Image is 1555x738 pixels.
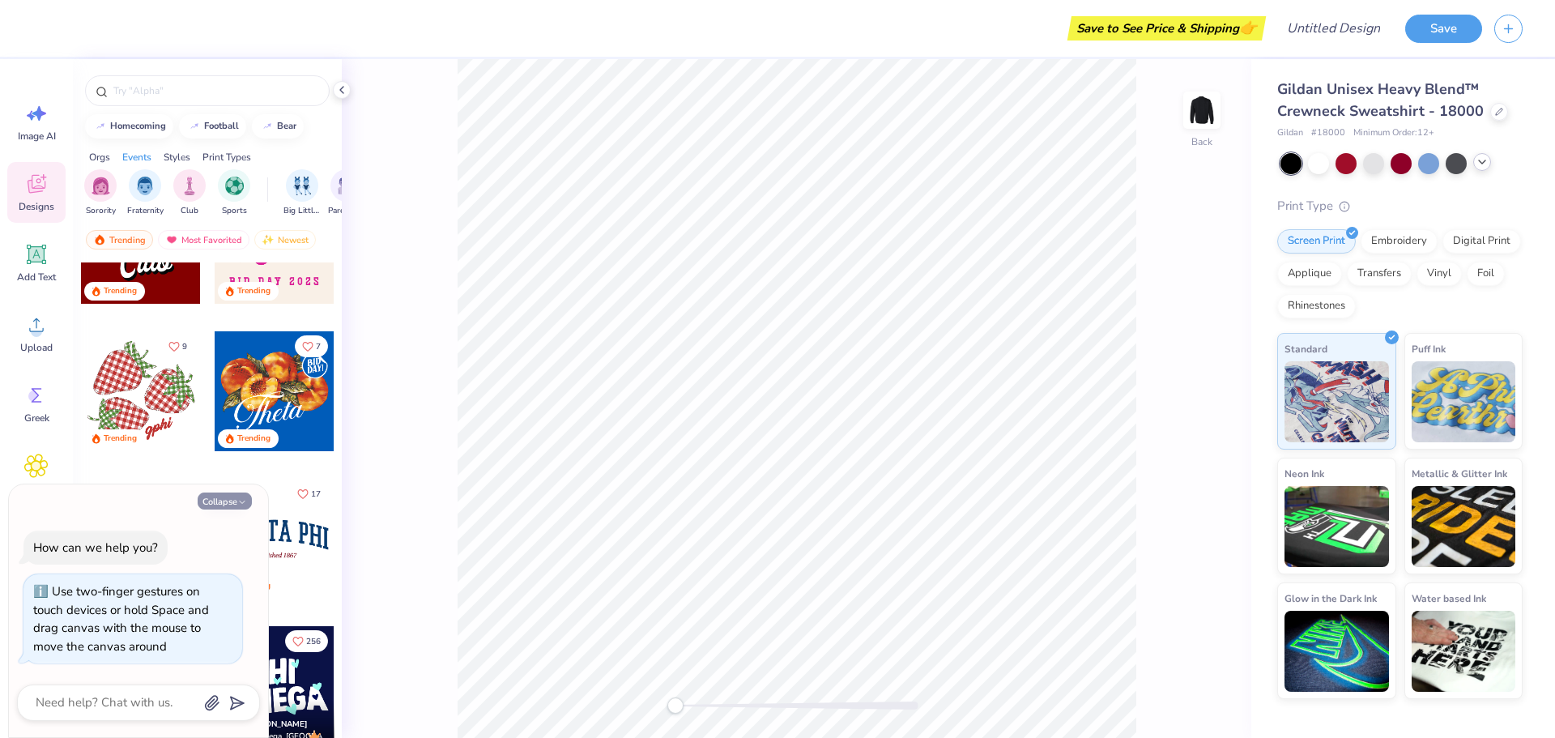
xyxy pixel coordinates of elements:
div: Back [1191,134,1212,149]
div: Screen Print [1277,229,1356,254]
button: homecoming [85,114,173,139]
span: Standard [1284,340,1327,357]
div: filter for Sports [218,169,250,217]
button: Save [1405,15,1482,43]
div: How can we help you? [33,540,158,556]
img: Sports Image [225,177,244,195]
span: Neon Ink [1284,465,1324,482]
div: Embroidery [1361,229,1438,254]
div: Applique [1277,262,1342,286]
span: Upload [20,341,53,354]
span: Image AI [18,130,56,143]
img: Water based Ink [1412,611,1516,692]
div: filter for Club [173,169,206,217]
img: trending.gif [93,234,106,245]
span: Add Text [17,271,56,284]
div: Print Type [1277,197,1523,215]
span: 9 [182,343,187,351]
span: 256 [306,638,321,646]
div: Accessibility label [667,697,684,714]
div: Digital Print [1442,229,1521,254]
button: filter button [173,169,206,217]
img: Sorority Image [92,177,110,195]
img: most_fav.gif [165,234,178,245]
img: Big Little Reveal Image [293,177,311,195]
span: Minimum Order: 12 + [1353,126,1434,140]
button: filter button [218,169,250,217]
div: filter for Sorority [84,169,117,217]
div: Trending [104,285,137,297]
span: Gildan [1277,126,1303,140]
img: trend_line.gif [94,122,107,131]
img: Neon Ink [1284,486,1389,567]
span: Puff Ink [1412,340,1446,357]
img: Fraternity Image [136,177,154,195]
button: Like [290,483,328,505]
div: bear [277,122,296,130]
span: Greek [24,412,49,424]
input: Try "Alpha" [112,83,319,99]
div: Vinyl [1417,262,1462,286]
img: Glow in the Dark Ink [1284,611,1389,692]
span: Big Little Reveal [283,205,321,217]
button: Collapse [198,493,252,510]
span: Parent's Weekend [328,205,365,217]
span: Fraternity [127,205,164,217]
button: Like [295,335,328,357]
span: [PERSON_NAME] [241,719,308,730]
div: Events [122,150,151,164]
div: Trending [237,285,271,297]
button: Like [285,630,328,652]
span: 7 [316,343,321,351]
span: 17 [311,490,321,498]
img: Puff Ink [1412,361,1516,442]
span: Clipart & logos [10,482,63,508]
div: Most Favorited [158,230,249,250]
img: newest.gif [262,234,275,245]
div: Newest [254,230,316,250]
span: Gildan Unisex Heavy Blend™ Crewneck Sweatshirt - 18000 [1277,79,1484,121]
div: homecoming [110,122,166,130]
img: trend_line.gif [261,122,274,131]
span: Metallic & Glitter Ink [1412,465,1507,482]
div: Save to See Price & Shipping [1071,16,1262,41]
img: Parent's Weekend Image [338,177,356,195]
span: Sports [222,205,247,217]
input: Untitled Design [1274,12,1393,45]
span: Water based Ink [1412,590,1486,607]
div: filter for Fraternity [127,169,164,217]
div: Styles [164,150,190,164]
div: filter for Big Little Reveal [283,169,321,217]
span: # 18000 [1311,126,1345,140]
span: Glow in the Dark Ink [1284,590,1377,607]
div: Transfers [1347,262,1412,286]
button: bear [252,114,304,139]
div: Rhinestones [1277,294,1356,318]
button: filter button [84,169,117,217]
span: Sorority [86,205,116,217]
img: Club Image [181,177,198,195]
div: Print Types [202,150,251,164]
div: Trending [104,433,137,445]
span: Designs [19,200,54,213]
div: Trending [237,433,271,445]
button: football [179,114,246,139]
button: filter button [328,169,365,217]
img: Back [1186,94,1218,126]
div: Orgs [89,150,110,164]
img: trend_line.gif [188,122,201,131]
button: filter button [283,169,321,217]
img: Standard [1284,361,1389,442]
button: Like [161,335,194,357]
div: Trending [86,230,153,250]
div: Use two-finger gestures on touch devices or hold Space and drag canvas with the mouse to move the... [33,583,209,655]
div: football [204,122,239,130]
div: filter for Parent's Weekend [328,169,365,217]
div: Foil [1467,262,1505,286]
span: 👉 [1239,18,1257,37]
button: filter button [127,169,164,217]
span: Club [181,205,198,217]
img: Metallic & Glitter Ink [1412,486,1516,567]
